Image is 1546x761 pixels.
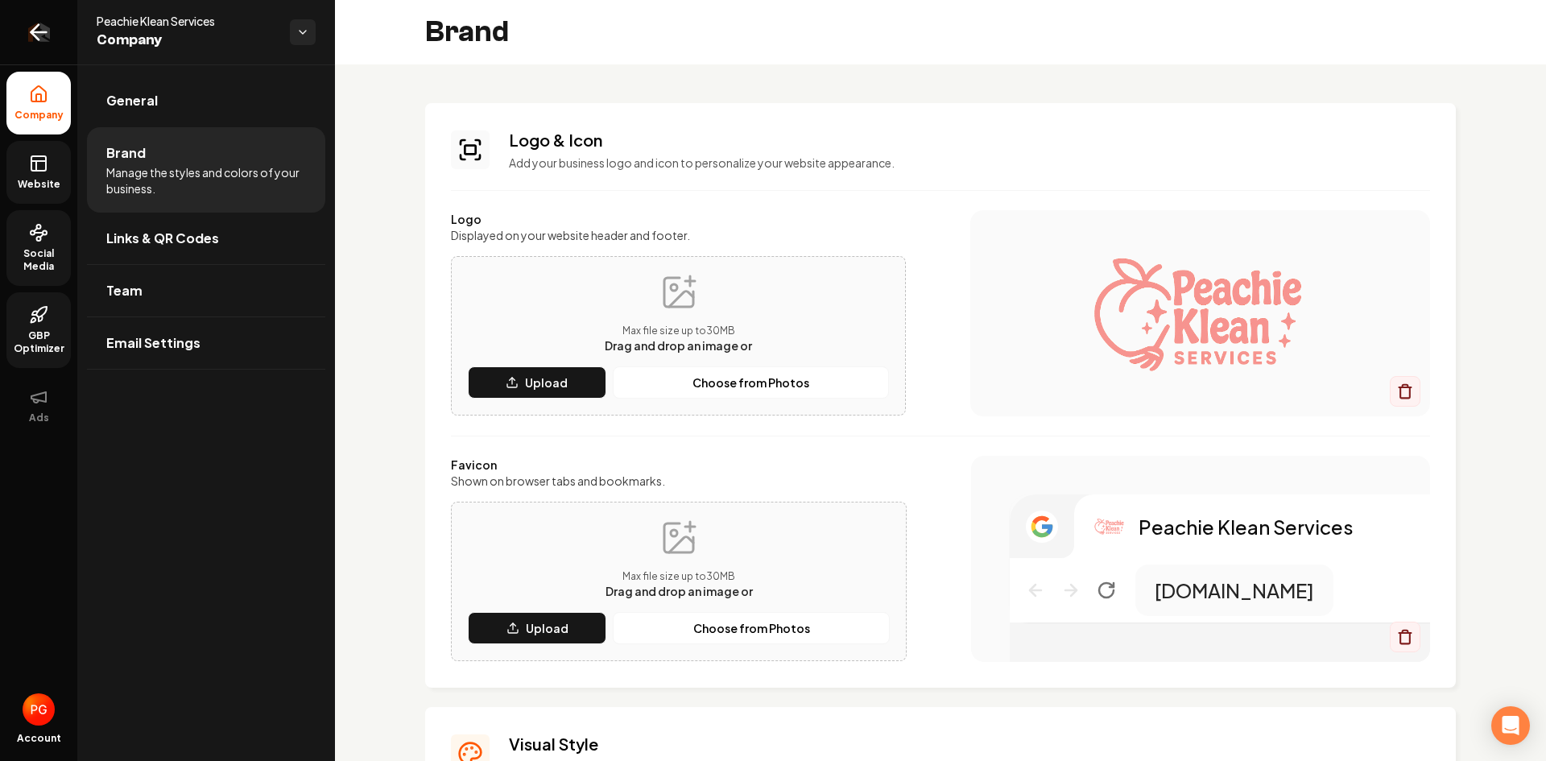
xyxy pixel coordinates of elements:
[692,374,809,391] p: Choose from Photos
[1139,514,1354,540] p: Peachie Klean Services
[6,292,71,368] a: GBP Optimizer
[468,366,606,399] button: Upload
[451,473,907,489] label: Shown on browser tabs and bookmarks.
[11,178,67,191] span: Website
[106,143,146,163] span: Brand
[1491,706,1530,745] div: Open Intercom Messenger
[106,333,200,353] span: Email Settings
[451,457,907,473] label: Favicon
[606,570,753,583] p: Max file size up to 30 MB
[97,13,277,29] span: Peachie Klean Services
[87,317,325,369] a: Email Settings
[6,141,71,204] a: Website
[8,109,70,122] span: Company
[509,129,1430,151] h3: Logo & Icon
[23,693,55,726] img: Petra Griffin
[605,338,752,353] span: Drag and drop an image or
[526,620,568,636] p: Upload
[468,612,606,644] button: Upload
[606,584,753,598] span: Drag and drop an image or
[6,210,71,286] a: Social Media
[23,693,55,726] button: Open user button
[605,325,752,337] p: Max file size up to 30 MB
[87,265,325,316] a: Team
[97,29,277,52] span: Company
[6,374,71,437] button: Ads
[87,213,325,264] a: Links & QR Codes
[1155,577,1314,603] p: [DOMAIN_NAME]
[106,281,143,300] span: Team
[509,155,1430,171] p: Add your business logo and icon to personalize your website appearance.
[6,329,71,355] span: GBP Optimizer
[106,229,219,248] span: Links & QR Codes
[23,412,56,424] span: Ads
[451,211,906,227] label: Logo
[17,732,61,745] span: Account
[425,16,509,48] h2: Brand
[6,247,71,273] span: Social Media
[106,164,306,196] span: Manage the styles and colors of your business.
[693,620,810,636] p: Choose from Photos
[613,612,890,644] button: Choose from Photos
[509,733,1430,755] h3: Visual Style
[613,366,889,399] button: Choose from Photos
[87,75,325,126] a: General
[1093,511,1126,543] img: Logo
[451,227,906,243] label: Displayed on your website header and footer.
[525,374,568,391] p: Upload
[106,91,158,110] span: General
[1002,249,1398,378] img: Logo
